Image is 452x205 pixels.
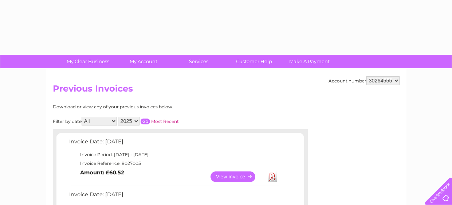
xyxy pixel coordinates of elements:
td: Invoice Period: [DATE] - [DATE] [67,150,280,159]
div: Download or view any of your previous invoices below. [53,104,244,109]
b: Amount: £60.52 [80,169,124,176]
a: My Account [113,55,173,68]
a: Customer Help [224,55,284,68]
div: Filter by date [53,117,244,125]
a: Services [169,55,229,68]
a: View [211,171,264,182]
div: Account number [329,76,400,85]
h2: Previous Invoices [53,84,400,97]
a: Download [268,171,277,182]
a: Most Recent [151,119,179,124]
td: Invoice Date: [DATE] [67,190,280,203]
a: My Clear Business [58,55,118,68]
td: Invoice Date: [DATE] [67,137,280,150]
td: Invoice Reference: 8027005 [67,159,280,168]
a: Make A Payment [279,55,339,68]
